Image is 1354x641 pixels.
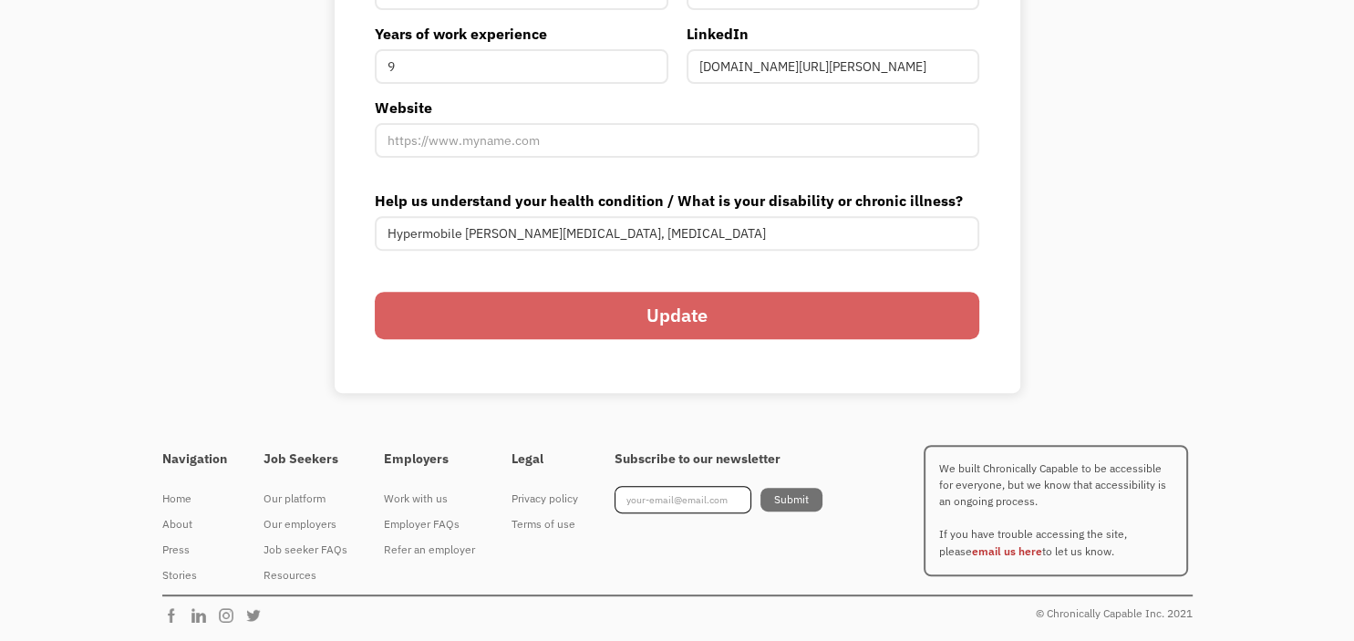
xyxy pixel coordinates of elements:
[384,539,475,561] div: Refer an employer
[384,513,475,535] div: Employer FAQs
[375,97,979,119] label: Website
[375,292,979,339] input: Update
[1036,603,1193,625] div: © Chronically Capable Inc. 2021
[972,544,1042,558] a: email us here
[384,512,475,537] a: Employer FAQs
[924,445,1188,576] p: We built Chronically Capable to be accessible for everyone, but we know that accessibility is an ...
[162,513,227,535] div: About
[264,486,347,512] a: Our platform
[162,537,227,563] a: Press
[162,606,190,625] img: Chronically Capable Facebook Page
[162,512,227,537] a: About
[162,451,227,468] h4: Navigation
[512,512,578,537] a: Terms of use
[384,451,475,468] h4: Employers
[384,537,475,563] a: Refer an employer
[375,23,667,45] label: Years of work experience
[217,606,244,625] img: Chronically Capable Instagram Page
[162,486,227,512] a: Home
[760,488,822,512] input: Submit
[264,513,347,535] div: Our employers
[162,564,227,586] div: Stories
[264,539,347,561] div: Job seeker FAQs
[264,512,347,537] a: Our employers
[615,486,751,513] input: your-email@email.com
[244,606,272,625] img: Chronically Capable Twitter Page
[512,513,578,535] div: Terms of use
[384,488,475,510] div: Work with us
[687,49,979,84] input: https://www.linkedin.com/in/example
[615,451,822,468] h4: Subscribe to our newsletter
[264,563,347,588] a: Resources
[162,563,227,588] a: Stories
[375,123,979,158] input: https://www.myname.com
[375,216,979,251] input: Deafness, Depression, Diabetes
[264,564,347,586] div: Resources
[512,451,578,468] h4: Legal
[375,49,667,84] input: 5-10
[264,451,347,468] h4: Job Seekers
[190,606,217,625] img: Chronically Capable Linkedin Page
[162,488,227,510] div: Home
[264,537,347,563] a: Job seeker FAQs
[264,488,347,510] div: Our platform
[615,486,822,513] form: Footer Newsletter
[384,486,475,512] a: Work with us
[162,539,227,561] div: Press
[375,190,979,212] label: Help us understand your health condition / What is your disability or chronic illness?
[512,488,578,510] div: Privacy policy
[687,23,979,45] label: LinkedIn
[512,486,578,512] a: Privacy policy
